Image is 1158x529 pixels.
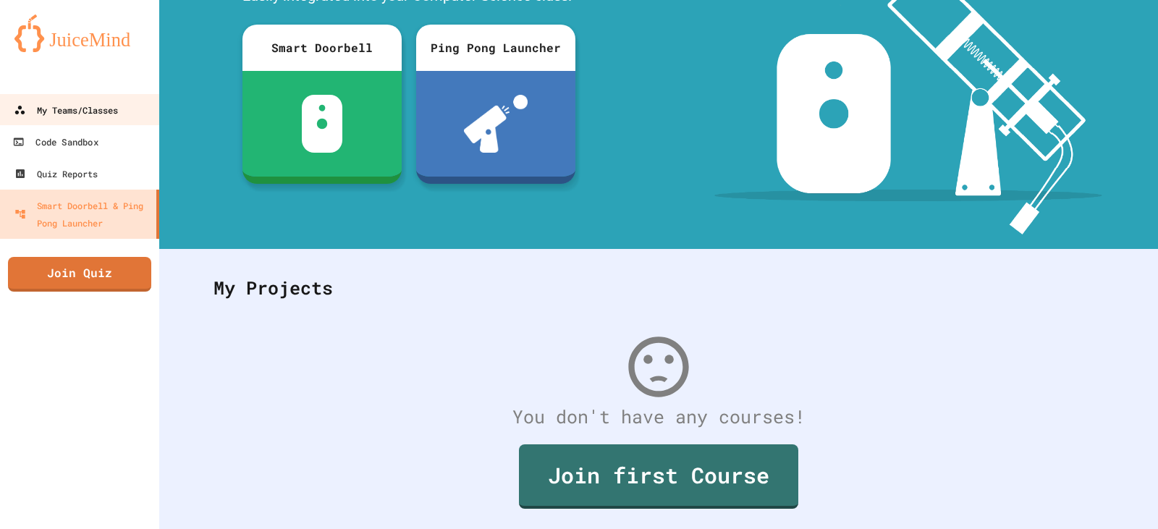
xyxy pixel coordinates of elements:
div: My Teams/Classes [14,101,118,119]
div: My Projects [199,260,1118,316]
img: ppl-with-ball.png [464,95,528,153]
img: sdb-white.svg [302,95,343,153]
div: Smart Doorbell & Ping Pong Launcher [14,197,151,232]
div: Quiz Reports [14,165,98,182]
div: Code Sandbox [12,133,98,151]
img: logo-orange.svg [14,14,145,52]
a: Join Quiz [8,257,151,292]
div: Smart Doorbell [242,25,402,71]
div: You don't have any courses! [199,403,1118,431]
a: Join first Course [519,444,798,509]
div: Ping Pong Launcher [416,25,575,71]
